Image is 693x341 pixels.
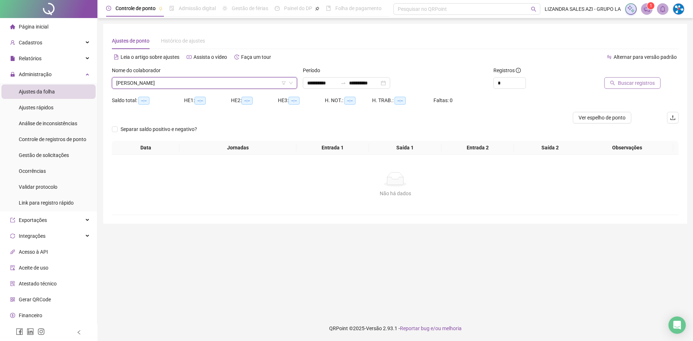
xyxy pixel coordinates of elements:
img: sparkle-icon.fc2bf0ac1784a2077858766a79e2daf3.svg [627,5,635,13]
span: home [10,24,15,29]
span: Faça um tour [241,54,271,60]
span: Integrações [19,233,45,239]
span: --:-- [395,97,406,105]
th: Entrada 2 [441,141,514,155]
span: file-text [114,54,119,60]
span: Reportar bug e/ou melhoria [400,325,462,331]
span: Link para registro rápido [19,200,74,206]
span: notification [644,6,650,12]
span: LIZANDRA SALES AZI - GRUPO LA [545,5,621,13]
span: Validar protocolo [19,184,57,190]
label: Nome do colaborador [112,66,165,74]
span: Gestão de solicitações [19,152,69,158]
span: history [234,54,239,60]
span: --:-- [288,97,300,105]
th: Observações [581,141,673,155]
span: book [326,6,331,11]
th: Entrada 1 [296,141,369,155]
span: bell [659,6,666,12]
span: swap-right [340,80,346,86]
th: Saída 2 [514,141,587,155]
div: HE 3: [278,96,325,105]
span: Cadastros [19,40,42,45]
span: ANA PAULA DA SILVA [116,78,293,88]
span: Alternar para versão padrão [614,54,677,60]
span: search [610,80,615,86]
div: HE 1: [184,96,231,105]
span: audit [10,265,15,270]
span: Exportações [19,217,47,223]
span: Atestado técnico [19,281,57,287]
footer: QRPoint © 2025 - 2.93.1 - [97,316,693,341]
div: Open Intercom Messenger [668,316,686,334]
span: Página inicial [19,24,48,30]
div: H. TRAB.: [372,96,433,105]
span: 1 [650,3,652,8]
span: dollar [10,313,15,318]
span: facebook [16,328,23,335]
div: Histórico de ajustes [161,37,205,45]
sup: 1 [647,2,654,9]
div: Não há dados [121,189,670,197]
span: left [77,330,82,335]
span: Gestão de férias [232,5,268,11]
span: solution [10,281,15,286]
span: Faltas: 0 [433,97,453,103]
span: Registros [493,66,521,74]
span: Ajustes da folha [19,89,55,95]
span: Gerar QRCode [19,297,51,302]
span: Ocorrências [19,168,46,174]
span: Buscar registros [618,79,655,87]
div: Saldo total: [112,96,184,105]
span: linkedin [27,328,34,335]
span: Controle de ponto [115,5,156,11]
span: search [531,6,536,12]
span: Aceite de uso [19,265,48,271]
span: swap [607,54,612,60]
span: youtube [187,54,192,60]
span: pushpin [158,6,163,11]
span: Versão [366,325,382,331]
div: Ajustes de ponto [112,37,149,45]
span: to [340,80,346,86]
span: sync [10,233,15,239]
span: Administração [19,71,52,77]
span: Ver espelho de ponto [579,114,626,122]
span: --:-- [138,97,149,105]
span: pushpin [315,6,319,11]
span: clock-circle [106,6,111,11]
th: Data [112,141,179,155]
span: api [10,249,15,254]
img: 51907 [673,4,684,14]
span: upload [670,115,676,121]
th: Jornadas [179,141,296,155]
span: info-circle [516,68,521,73]
th: Saída 1 [369,141,441,155]
span: --:-- [344,97,356,105]
span: file-done [169,6,174,11]
span: Assista o vídeo [193,54,227,60]
span: Relatórios [19,56,42,61]
button: Buscar registros [604,77,661,89]
span: qrcode [10,297,15,302]
span: sun [222,6,227,11]
div: HE 2: [231,96,278,105]
span: --:-- [195,97,206,105]
span: Folha de pagamento [335,5,382,11]
span: user-add [10,40,15,45]
span: file [10,56,15,61]
span: Financeiro [19,312,42,318]
span: Acesso à API [19,249,48,255]
span: Análise de inconsistências [19,121,77,126]
span: Ajustes rápidos [19,105,53,110]
span: --:-- [241,97,253,105]
span: instagram [38,328,45,335]
span: export [10,218,15,223]
span: dashboard [275,6,280,11]
label: Período [303,66,325,74]
span: Separar saldo positivo e negativo? [118,125,200,133]
span: Leia o artigo sobre ajustes [121,54,179,60]
span: Observações [584,144,670,152]
span: Controle de registros de ponto [19,136,86,142]
span: lock [10,72,15,77]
